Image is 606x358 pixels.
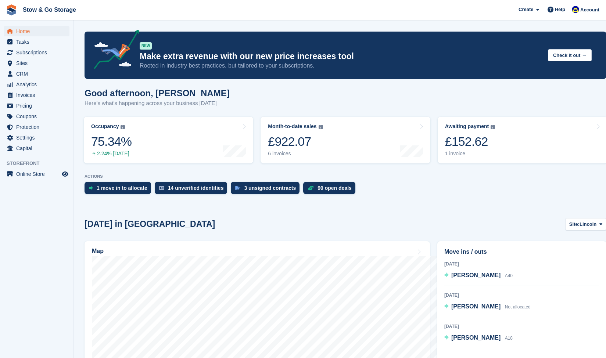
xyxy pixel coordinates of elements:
a: menu [4,101,69,111]
span: Invoices [16,90,60,100]
div: 14 unverified identities [168,185,224,191]
a: menu [4,47,69,58]
div: £152.62 [445,134,495,149]
a: 3 unsigned contracts [231,182,303,198]
a: menu [4,111,69,122]
img: icon-info-grey-7440780725fd019a000dd9b08b2336e03edf1995a4989e88bcd33f0948082b44.svg [121,125,125,129]
a: Preview store [61,170,69,178]
a: menu [4,69,69,79]
a: menu [4,122,69,132]
h2: Move ins / outs [444,247,599,256]
div: 1 move in to allocate [97,185,147,191]
div: 3 unsigned contracts [244,185,296,191]
a: menu [4,37,69,47]
div: 2.24% [DATE] [91,151,132,157]
img: price-adjustments-announcement-icon-8257ccfd72463d97f412b2fc003d46551f7dbcb40ab6d574587a9cd5c0d94... [88,30,139,72]
div: [DATE] [444,292,599,299]
span: Pricing [16,101,60,111]
h2: [DATE] in [GEOGRAPHIC_DATA] [85,219,215,229]
div: 75.34% [91,134,132,149]
div: Month-to-date sales [268,123,316,130]
a: Month-to-date sales £922.07 6 invoices [261,117,430,163]
span: [PERSON_NAME] [451,272,501,278]
img: move_ins_to_allocate_icon-fdf77a2bb77ea45bf5b3d319d69a93e2d87916cf1d5bf7949dd705db3b84f3ca.svg [89,186,93,190]
h1: Good afternoon, [PERSON_NAME] [85,88,230,98]
a: menu [4,169,69,179]
img: icon-info-grey-7440780725fd019a000dd9b08b2336e03edf1995a4989e88bcd33f0948082b44.svg [491,125,495,129]
a: menu [4,58,69,68]
span: [PERSON_NAME] [451,303,501,310]
div: 90 open deals [318,185,352,191]
span: Lincoln [580,221,596,228]
div: 1 invoice [445,151,495,157]
div: Occupancy [91,123,119,130]
div: £922.07 [268,134,323,149]
span: Home [16,26,60,36]
span: Help [555,6,565,13]
img: deal-1b604bf984904fb50ccaf53a9ad4b4a5d6e5aea283cecdc64d6e3604feb123c2.svg [308,185,314,191]
a: menu [4,133,69,143]
div: [DATE] [444,261,599,267]
div: [DATE] [444,323,599,330]
span: Capital [16,143,60,153]
button: Check it out → [548,49,592,61]
a: menu [4,79,69,90]
div: NEW [140,42,152,50]
span: Storefront [7,160,73,167]
p: Make extra revenue with our new price increases tool [140,51,542,62]
span: Settings [16,133,60,143]
img: icon-info-grey-7440780725fd019a000dd9b08b2336e03edf1995a4989e88bcd33f0948082b44.svg [319,125,323,129]
span: A18 [505,336,513,341]
a: [PERSON_NAME] A40 [444,271,513,281]
a: 14 unverified identities [155,182,231,198]
span: Account [580,6,599,14]
span: CRM [16,69,60,79]
span: Tasks [16,37,60,47]
div: Awaiting payment [445,123,489,130]
img: Rob Good-Stephenson [572,6,579,13]
a: [PERSON_NAME] A18 [444,333,513,343]
h2: Map [92,248,104,254]
span: Coupons [16,111,60,122]
a: menu [4,26,69,36]
a: [PERSON_NAME] Not allocated [444,302,531,312]
span: Online Store [16,169,60,179]
a: 1 move in to allocate [85,182,155,198]
p: Here's what's happening across your business [DATE] [85,99,230,108]
a: menu [4,143,69,153]
span: Site: [569,221,580,228]
a: 90 open deals [303,182,359,198]
span: [PERSON_NAME] [451,335,501,341]
span: Not allocated [505,304,531,310]
a: Occupancy 75.34% 2.24% [DATE] [84,117,253,163]
span: Subscriptions [16,47,60,58]
div: 6 invoices [268,151,323,157]
span: Protection [16,122,60,132]
a: Stow & Go Storage [20,4,79,16]
a: menu [4,90,69,100]
p: Rooted in industry best practices, but tailored to your subscriptions. [140,62,542,70]
span: Create [519,6,533,13]
span: Analytics [16,79,60,90]
img: contract_signature_icon-13c848040528278c33f63329250d36e43548de30e8caae1d1a13099fd9432cc5.svg [235,186,240,190]
img: stora-icon-8386f47178a22dfd0bd8f6a31ec36ba5ce8667c1dd55bd0f319d3a0aa187defe.svg [6,4,17,15]
img: verify_identity-adf6edd0f0f0b5bbfe63781bf79b02c33cf7c696d77639b501bdc392416b5a36.svg [159,186,164,190]
span: Sites [16,58,60,68]
span: A40 [505,273,513,278]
